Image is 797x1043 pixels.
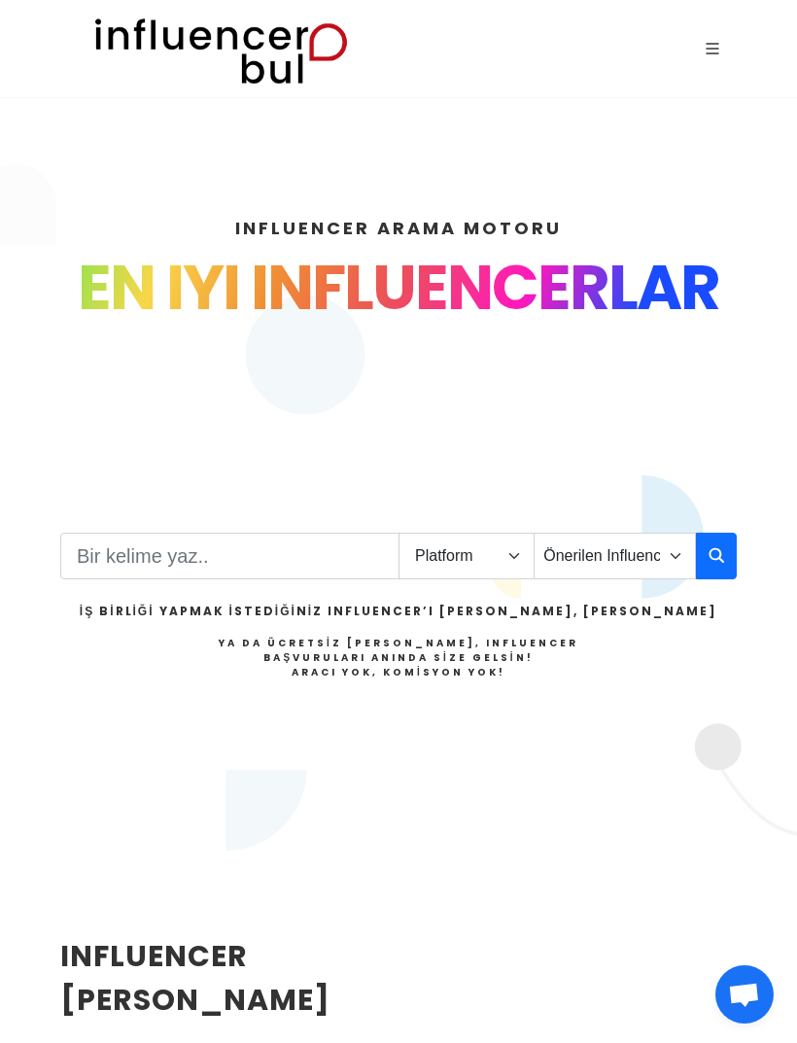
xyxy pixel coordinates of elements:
h4: Ya da Ücretsiz [PERSON_NAME], Influencer Başvuruları Anında Size Gelsin! [80,636,717,679]
div: EN IYI INFLUENCERLAR [60,241,737,334]
div: Açık sohbet [715,965,774,1024]
input: Search [60,533,399,579]
h4: INFLUENCER ARAMA MOTORU [60,215,737,241]
strong: Aracı Yok, Komisyon Yok! [292,665,505,679]
h2: İş Birliği Yapmak İstediğiniz Influencer’ı [PERSON_NAME], [PERSON_NAME] [80,603,717,620]
h2: INFLUENCER [PERSON_NAME] [60,934,445,1022]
